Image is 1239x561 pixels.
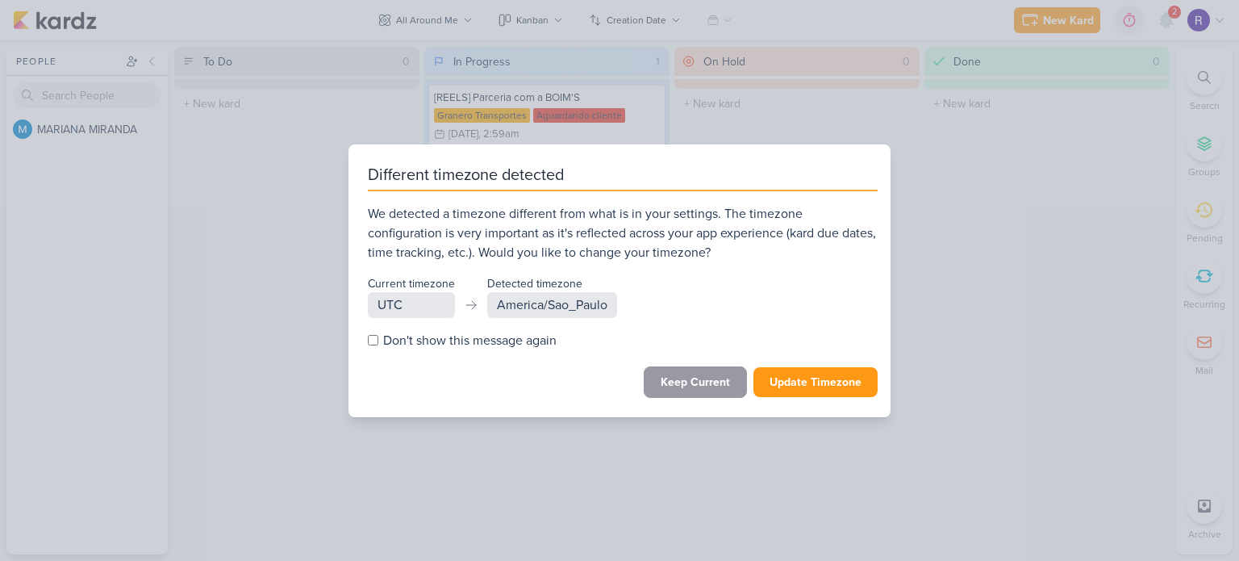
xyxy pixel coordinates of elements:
div: America/Sao_Paulo [487,292,617,318]
div: Detected timezone [487,275,617,292]
div: Current timezone [368,275,455,292]
button: Keep Current [644,366,747,398]
input: Don't show this message again [368,335,378,345]
span: Don't show this message again [383,331,557,350]
div: UTC [368,292,455,318]
div: Different timezone detected [368,164,878,191]
div: We detected a timezone different from what is in your settings. The timezone configuration is ver... [368,204,878,262]
button: Update Timezone [753,367,878,397]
